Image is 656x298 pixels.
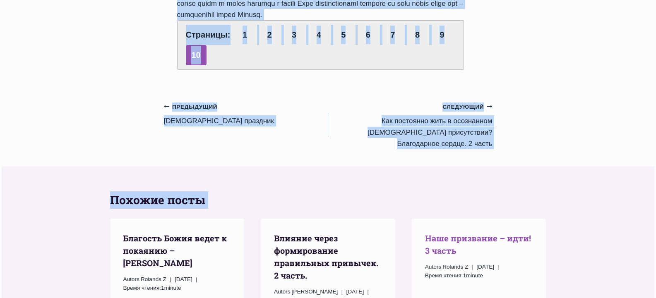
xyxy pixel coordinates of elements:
a: Благость Божия ведет к покаянию – [PERSON_NAME] [123,233,227,268]
time: [DATE] [476,262,494,272]
span: [PERSON_NAME] [292,288,338,295]
nav: Записи [164,101,493,149]
h2: Похожие посты [110,191,546,209]
span: Время чтения: [123,285,161,291]
small: Следующий [442,103,492,112]
span: minute [164,285,181,291]
span: minute [466,272,483,279]
span: Rolands Z [141,276,166,282]
div: Страницы: [177,20,464,70]
a: 5 [333,25,354,45]
a: 1 [235,25,255,45]
a: 3 [284,25,305,45]
span: Autors [274,287,290,296]
time: [DATE] [346,287,364,296]
a: 7 [382,25,403,45]
a: 9 [432,25,452,45]
span: Время чтения: [425,272,463,279]
a: Наше призвание – идти! 3 часть [425,233,531,256]
span: 1 [425,271,483,280]
a: 4 [308,25,329,45]
a: 2 [259,25,280,45]
a: Предыдущий[DEMOGRAPHIC_DATA] праздник [164,101,328,127]
a: СледующийКак постоянно жить в осознанном [DEMOGRAPHIC_DATA] присутствии? Благодарное сердце. 2 часть [328,101,493,149]
time: [DATE] [175,275,192,284]
span: Autors [123,275,139,284]
span: 10 [186,45,207,65]
small: Предыдущий [164,103,218,112]
span: Rolands Z [442,264,468,270]
span: Autors [425,262,441,272]
a: 8 [407,25,428,45]
a: 6 [358,25,378,45]
a: Влияние через формирование правильных привычек. 2 часть. [274,233,378,281]
span: 1 [123,284,181,293]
